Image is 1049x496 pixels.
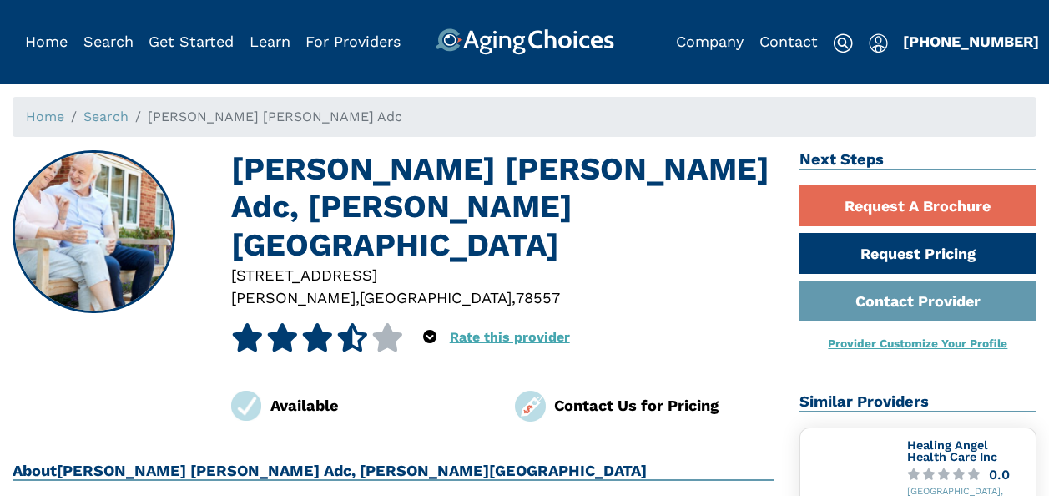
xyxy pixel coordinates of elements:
[13,97,1036,137] nav: breadcrumb
[516,286,560,309] div: 78557
[26,109,64,124] a: Home
[833,33,853,53] img: search-icon.svg
[83,28,134,55] div: Popover trigger
[869,33,888,53] img: user-icon.svg
[305,33,401,50] a: For Providers
[869,28,888,55] div: Popover trigger
[356,289,360,306] span: ,
[231,150,774,264] h1: [PERSON_NAME] [PERSON_NAME] Adc, [PERSON_NAME][GEOGRAPHIC_DATA]
[250,33,290,50] a: Learn
[828,337,1007,350] a: Provider Customize Your Profile
[423,323,436,352] div: Popover trigger
[360,289,512,306] span: [GEOGRAPHIC_DATA]
[676,33,744,50] a: Company
[14,152,174,312] img: Dias De Alegria Adc, Hidalgo TX
[907,438,997,463] a: Healing Angel Health Care Inc
[907,468,1029,481] a: 0.0
[799,185,1036,226] a: Request A Brochure
[903,33,1039,50] a: [PHONE_NUMBER]
[799,233,1036,274] a: Request Pricing
[83,33,134,50] a: Search
[231,289,356,306] span: [PERSON_NAME]
[25,33,68,50] a: Home
[148,109,402,124] span: [PERSON_NAME] [PERSON_NAME] Adc
[270,394,491,417] div: Available
[989,468,1010,481] div: 0.0
[450,329,570,345] a: Rate this provider
[231,264,774,286] div: [STREET_ADDRESS]
[13,462,774,482] h2: About [PERSON_NAME] [PERSON_NAME] Adc, [PERSON_NAME][GEOGRAPHIC_DATA]
[799,150,1036,170] h2: Next Steps
[149,33,234,50] a: Get Started
[799,392,1036,412] h2: Similar Providers
[799,281,1036,321] a: Contact Provider
[759,33,818,50] a: Contact
[83,109,129,124] a: Search
[512,289,516,306] span: ,
[554,394,774,417] div: Contact Us for Pricing
[435,28,613,55] img: AgingChoices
